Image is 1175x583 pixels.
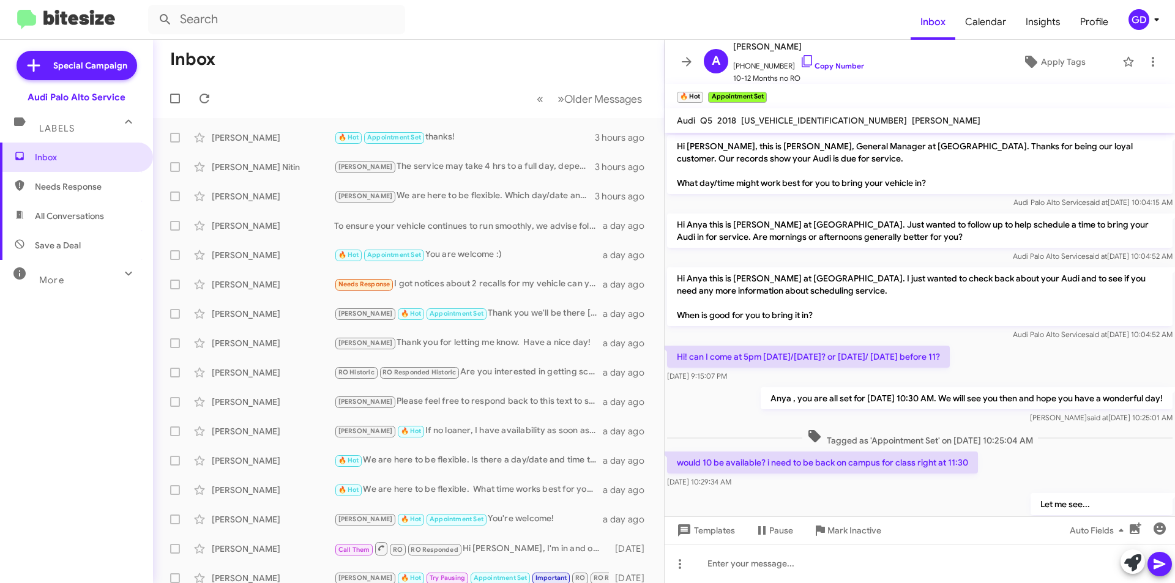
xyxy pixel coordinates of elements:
[35,239,81,251] span: Save a Deal
[212,484,334,496] div: [PERSON_NAME]
[733,72,864,84] span: 10-12 Months no RO
[1030,413,1173,422] span: [PERSON_NAME] [DATE] 10:25:01 AM
[148,5,405,34] input: Search
[595,132,654,144] div: 3 hours ago
[594,574,641,582] span: RO Responded
[212,190,334,202] div: [PERSON_NAME]
[603,308,654,320] div: a day ago
[667,371,727,381] span: [DATE] 9:15:07 PM
[212,337,334,349] div: [PERSON_NAME]
[1060,519,1138,541] button: Auto Fields
[170,50,215,69] h1: Inbox
[334,424,603,438] div: If no loaner, I have availability as soon as this afternoon.
[677,92,703,103] small: 🔥 Hot
[212,455,334,467] div: [PERSON_NAME]
[212,278,334,291] div: [PERSON_NAME]
[667,214,1173,248] p: Hi Anya this is [PERSON_NAME] at [GEOGRAPHIC_DATA]. Just wanted to follow up to help schedule a t...
[558,91,564,106] span: »
[39,275,64,286] span: More
[334,336,603,350] div: Thank you for letting me know. Have a nice day!
[212,220,334,232] div: [PERSON_NAME]
[667,477,731,486] span: [DATE] 10:29:34 AM
[603,396,654,408] div: a day ago
[1016,4,1070,40] a: Insights
[1031,493,1173,515] p: Let me see...
[28,91,125,103] div: Audi Palo Alto Service
[35,151,139,163] span: Inbox
[338,515,393,523] span: [PERSON_NAME]
[334,483,603,497] div: We are here to be flexible. What time works best for you on which day?
[667,135,1173,194] p: Hi [PERSON_NAME], this is [PERSON_NAME], General Manager at [GEOGRAPHIC_DATA]. Thanks for being o...
[338,133,359,141] span: 🔥 Hot
[603,425,654,437] div: a day ago
[367,133,421,141] span: Appointment Set
[1070,4,1118,40] span: Profile
[334,189,595,203] div: We are here to be flexible. Which day/date and time works best for you?
[338,310,393,317] span: [PERSON_NAME]
[212,396,334,408] div: [PERSON_NAME]
[1013,251,1173,261] span: Audi Palo Alto Service [DATE] 10:04:52 AM
[667,267,1173,326] p: Hi Anya this is [PERSON_NAME] at [GEOGRAPHIC_DATA]. I just wanted to check back about your Audi a...
[603,513,654,525] div: a day ago
[761,387,1173,409] p: Anya , you are all set for [DATE] 10:30 AM. We will see you then and hope you have a wonderful day!
[741,115,907,126] span: [US_VEHICLE_IDENTIFICATION_NUMBER]
[708,92,766,103] small: Appointment Set
[338,339,393,347] span: [PERSON_NAME]
[334,306,603,321] div: Thank you we'll be there [DATE]
[212,366,334,379] div: [PERSON_NAME]
[382,368,456,376] span: RO Responded Historic
[800,61,864,70] a: Copy Number
[393,546,403,554] span: RO
[665,519,745,541] button: Templates
[603,455,654,467] div: a day ago
[609,543,654,555] div: [DATE]
[401,310,422,317] span: 🔥 Hot
[1086,198,1108,207] span: said at
[912,115,980,126] span: [PERSON_NAME]
[733,54,864,72] span: [PHONE_NUMBER]
[35,210,104,222] span: All Conversations
[700,115,712,126] span: Q5
[212,132,334,144] div: [PERSON_NAME]
[1086,251,1107,261] span: said at
[717,115,736,126] span: 2018
[603,366,654,379] div: a day ago
[411,546,458,554] span: RO Responded
[769,519,793,541] span: Pause
[911,4,955,40] a: Inbox
[212,425,334,437] div: [PERSON_NAME]
[595,190,654,202] div: 3 hours ago
[212,249,334,261] div: [PERSON_NAME]
[212,161,334,173] div: [PERSON_NAME] Nitin
[530,86,649,111] nav: Page navigation example
[802,429,1038,447] span: Tagged as 'Appointment Set' on [DATE] 10:25:04 AM
[212,513,334,525] div: [PERSON_NAME]
[338,251,359,259] span: 🔥 Hot
[334,512,603,526] div: You're welcome!
[338,192,393,200] span: [PERSON_NAME]
[535,574,567,582] span: Important
[603,484,654,496] div: a day ago
[745,519,803,541] button: Pause
[1118,9,1162,30] button: GD
[733,39,864,54] span: [PERSON_NAME]
[1128,9,1149,30] div: GD
[212,543,334,555] div: [PERSON_NAME]
[338,163,393,171] span: [PERSON_NAME]
[338,574,393,582] span: [PERSON_NAME]
[603,337,654,349] div: a day ago
[955,4,1016,40] span: Calendar
[991,51,1116,73] button: Apply Tags
[575,574,585,582] span: RO
[1013,330,1173,339] span: Audi Palo Alto Service [DATE] 10:04:52 AM
[674,519,735,541] span: Templates
[537,91,543,106] span: «
[334,365,603,379] div: Are you interested in getting scheduled for a service?
[1086,330,1107,339] span: said at
[35,180,139,193] span: Needs Response
[334,220,603,232] div: To ensure your vehicle continues to run smoothly, we advise following this schedule for regular c...
[474,574,528,582] span: Appointment Set
[334,541,609,556] div: Hi [PERSON_NAME], I'm in and out of my office. Did you want to schedule an appt?
[334,453,603,467] div: We are here to be flexible. Is there a day/date and time that will work best for you?
[603,278,654,291] div: a day ago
